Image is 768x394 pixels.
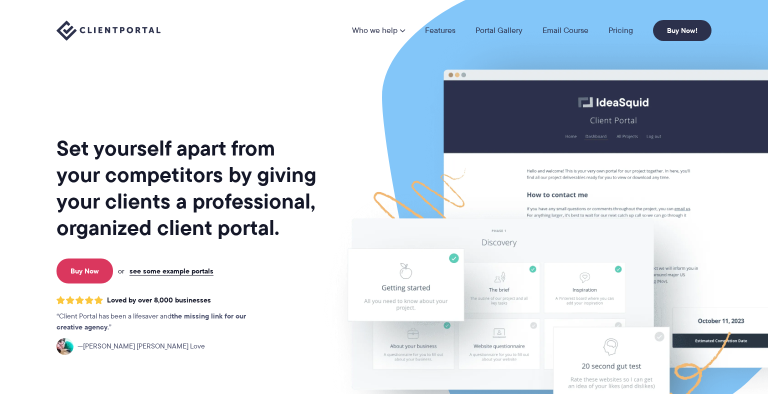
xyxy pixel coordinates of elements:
a: Who we help [352,26,405,34]
span: or [118,266,124,275]
p: Client Portal has been a lifesaver and . [56,311,266,333]
a: Buy Now! [653,20,711,41]
a: Buy Now [56,258,113,283]
span: [PERSON_NAME] [PERSON_NAME] Love [77,341,205,352]
span: Loved by over 8,000 businesses [107,296,211,304]
h1: Set yourself apart from your competitors by giving your clients a professional, organized client ... [56,135,318,241]
a: Pricing [608,26,633,34]
a: Portal Gallery [475,26,522,34]
a: Email Course [542,26,588,34]
strong: the missing link for our creative agency [56,310,246,332]
a: see some example portals [129,266,213,275]
a: Features [425,26,455,34]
